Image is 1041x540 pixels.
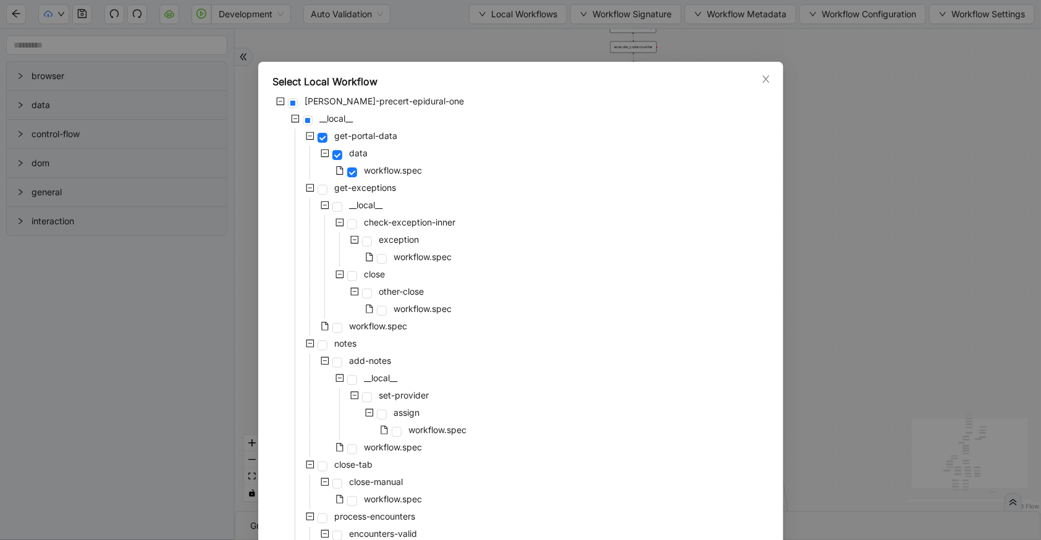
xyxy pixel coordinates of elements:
[362,440,425,455] span: workflow.spec
[365,373,398,383] span: __local__
[759,72,773,86] button: Close
[332,457,376,472] span: close-tab
[335,338,357,348] span: notes
[362,163,425,178] span: workflow.spec
[335,182,397,193] span: get-exceptions
[335,511,416,521] span: process-encounters
[335,130,398,141] span: get-portal-data
[335,374,344,382] span: minus-square
[350,391,359,400] span: minus-square
[365,217,456,227] span: check-exception-inner
[335,218,344,227] span: minus-square
[306,512,314,521] span: minus-square
[394,407,420,418] span: assign
[377,388,432,403] span: set-provider
[321,529,329,538] span: minus-square
[332,129,400,143] span: get-portal-data
[365,442,423,452] span: workflow.spec
[394,303,452,314] span: workflow.spec
[377,232,422,247] span: exception
[305,96,465,106] span: [PERSON_NAME]-precert-epidural-one
[394,251,452,262] span: workflow.spec
[377,284,427,299] span: other-close
[409,424,467,435] span: workflow.spec
[365,305,374,313] span: file
[291,114,300,123] span: minus-square
[407,423,470,437] span: workflow.spec
[365,494,423,504] span: workflow.spec
[362,492,425,507] span: workflow.spec
[320,113,353,124] span: __local__
[335,495,344,504] span: file
[350,235,359,244] span: minus-square
[365,165,423,175] span: workflow.spec
[379,286,424,297] span: other-close
[362,371,400,386] span: __local__
[392,302,455,316] span: workflow.spec
[306,132,314,140] span: minus-square
[318,111,356,126] span: __local__
[362,267,388,282] span: close
[761,74,771,84] span: close
[350,355,392,366] span: add-notes
[306,184,314,192] span: minus-square
[276,97,285,106] span: minus-square
[332,336,360,351] span: notes
[392,405,423,420] span: assign
[362,215,458,230] span: check-exception-inner
[335,459,373,470] span: close-tab
[306,339,314,348] span: minus-square
[332,509,418,524] span: process-encounters
[350,528,418,539] span: encounters-valid
[379,234,419,245] span: exception
[365,408,374,417] span: minus-square
[321,149,329,158] span: minus-square
[303,94,467,109] span: rothman-precert-epidural-one
[332,180,399,195] span: get-exceptions
[350,287,359,296] span: minus-square
[321,478,329,486] span: minus-square
[335,166,344,175] span: file
[335,270,344,279] span: minus-square
[321,356,329,365] span: minus-square
[350,148,368,158] span: data
[335,443,344,452] span: file
[321,322,329,331] span: file
[347,319,410,334] span: workflow.spec
[350,321,408,331] span: workflow.spec
[379,390,429,400] span: set-provider
[347,198,386,213] span: __local__
[365,269,386,279] span: close
[350,476,403,487] span: close-manual
[365,253,374,261] span: file
[306,460,314,469] span: minus-square
[347,353,394,368] span: add-notes
[380,426,389,434] span: file
[321,201,329,209] span: minus-square
[392,250,455,264] span: workflow.spec
[347,475,406,489] span: close-manual
[273,74,769,89] div: Select Local Workflow
[350,200,383,210] span: __local__
[347,146,371,161] span: data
